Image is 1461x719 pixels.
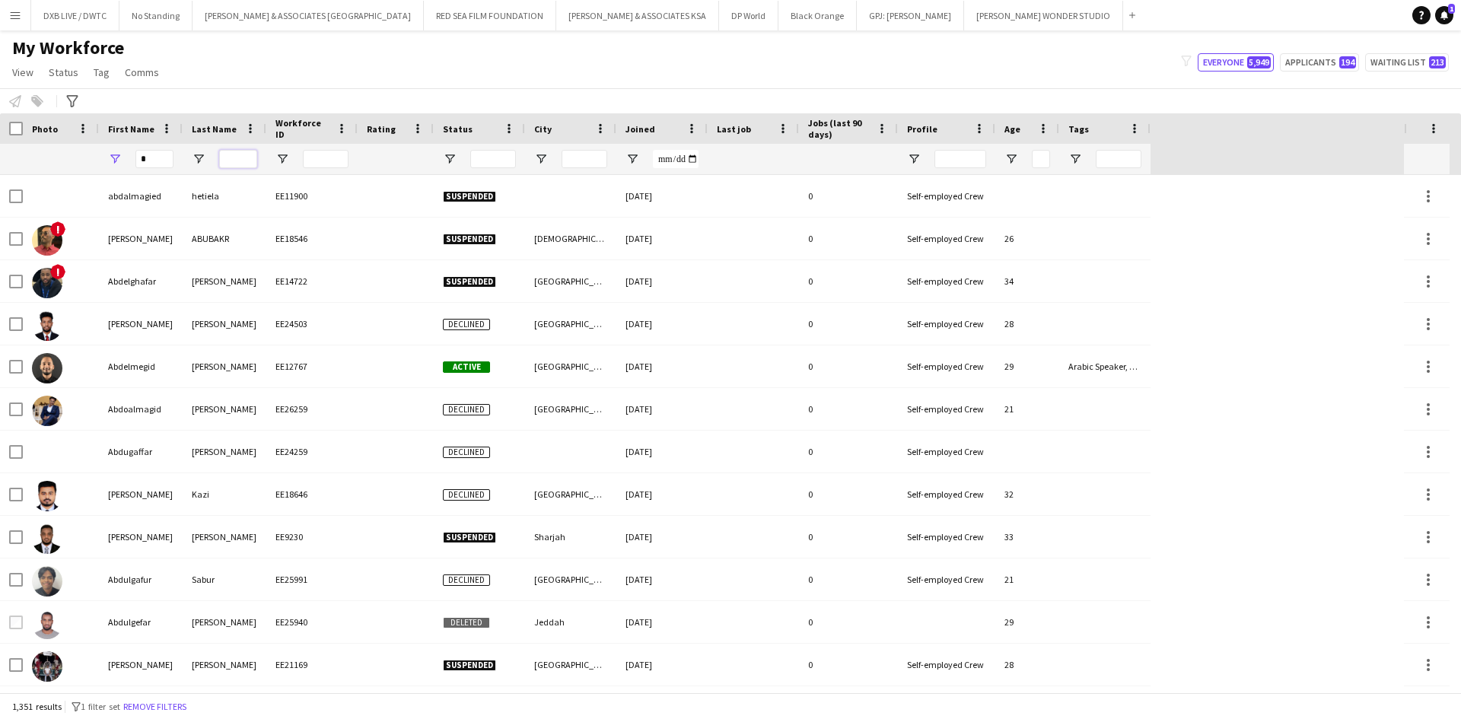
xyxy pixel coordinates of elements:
span: City [534,123,552,135]
div: EE25940 [266,601,358,643]
span: Tag [94,65,110,79]
div: Self-employed Crew [898,644,995,686]
button: Open Filter Menu [108,152,122,166]
div: 28 [995,644,1059,686]
input: Age Filter Input [1032,150,1050,168]
div: Self-employed Crew [898,473,995,515]
span: Workforce ID [275,117,330,140]
div: 26 [995,218,1059,259]
span: Suspended [443,660,496,671]
div: [GEOGRAPHIC_DATA] [525,473,616,515]
span: Jobs (last 90 days) [808,117,871,140]
div: [PERSON_NAME] [99,516,183,558]
div: Abdelghafar [99,260,183,302]
span: Declined [443,447,490,458]
button: GPJ: [PERSON_NAME] [857,1,964,30]
div: [PERSON_NAME] [183,644,266,686]
span: 194 [1339,56,1356,68]
div: 0 [799,516,898,558]
div: [DATE] [616,388,708,430]
div: [PERSON_NAME] [183,601,266,643]
span: 1 filter set [81,701,120,712]
img: Abdelkhalig Sharif [32,310,62,341]
img: Abdulgefar Omar [32,609,62,639]
div: EE14722 [266,260,358,302]
span: Joined [625,123,655,135]
span: Profile [907,123,937,135]
div: [DATE] [616,558,708,600]
div: Self-employed Crew [898,175,995,217]
button: Open Filter Menu [275,152,289,166]
div: 0 [799,345,898,387]
div: 0 [799,431,898,472]
input: Last Name Filter Input [219,150,257,168]
button: Remove filters [120,698,189,715]
div: abdalmagied [99,175,183,217]
div: 33 [995,516,1059,558]
div: Abdugaffar [99,431,183,472]
div: EE18546 [266,218,358,259]
input: Workforce ID Filter Input [303,150,349,168]
div: [DATE] [616,431,708,472]
div: 0 [799,601,898,643]
span: Suspended [443,234,496,245]
div: [DATE] [616,516,708,558]
div: [PERSON_NAME] [99,644,183,686]
img: Abdelghafar Ayoub [32,268,62,298]
div: [GEOGRAPHIC_DATA] [525,644,616,686]
div: [GEOGRAPHIC_DATA] [525,303,616,345]
span: View [12,65,33,79]
div: Self-employed Crew [898,303,995,345]
span: Age [1004,123,1020,135]
button: Black Orange [778,1,857,30]
button: [PERSON_NAME] & ASSOCIATES [GEOGRAPHIC_DATA] [193,1,424,30]
div: Abdoalmagid [99,388,183,430]
span: My Workforce [12,37,124,59]
span: Active [443,361,490,373]
a: 1 [1435,6,1453,24]
span: Status [49,65,78,79]
div: [DATE] [616,345,708,387]
div: Self-employed Crew [898,431,995,472]
div: 28 [995,303,1059,345]
button: Waiting list213 [1365,53,1449,72]
div: [PERSON_NAME] [183,431,266,472]
button: Open Filter Menu [1068,152,1082,166]
div: Self-employed Crew [898,516,995,558]
div: [GEOGRAPHIC_DATA] [525,260,616,302]
div: 0 [799,218,898,259]
div: EE9230 [266,516,358,558]
div: [DATE] [616,260,708,302]
a: Status [43,62,84,82]
img: Abdulgafur Sabur [32,566,62,597]
div: Sharjah [525,516,616,558]
span: 1 [1448,4,1455,14]
button: Everyone5,949 [1198,53,1274,72]
span: First Name [108,123,154,135]
div: [PERSON_NAME] [183,516,266,558]
span: Declined [443,574,490,586]
div: [DATE] [616,303,708,345]
img: Abdoalmagid Magid [32,396,62,426]
div: 21 [995,388,1059,430]
span: Declined [443,319,490,330]
input: First Name Filter Input [135,150,173,168]
button: RED SEA FILM FOUNDATION [424,1,556,30]
span: ! [50,221,65,237]
span: Tags [1068,123,1089,135]
div: [DATE] [616,644,708,686]
input: City Filter Input [562,150,607,168]
div: EE25991 [266,558,358,600]
button: Open Filter Menu [625,152,639,166]
span: Deleted [443,617,490,628]
div: hetiela [183,175,266,217]
span: Suspended [443,276,496,288]
span: Status [443,123,473,135]
span: Photo [32,123,58,135]
div: [GEOGRAPHIC_DATA] [525,345,616,387]
div: [DEMOGRAPHIC_DATA] [525,218,616,259]
div: EE18646 [266,473,358,515]
input: Status Filter Input [470,150,516,168]
button: [PERSON_NAME] & ASSOCIATES KSA [556,1,719,30]
button: Open Filter Menu [443,152,457,166]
